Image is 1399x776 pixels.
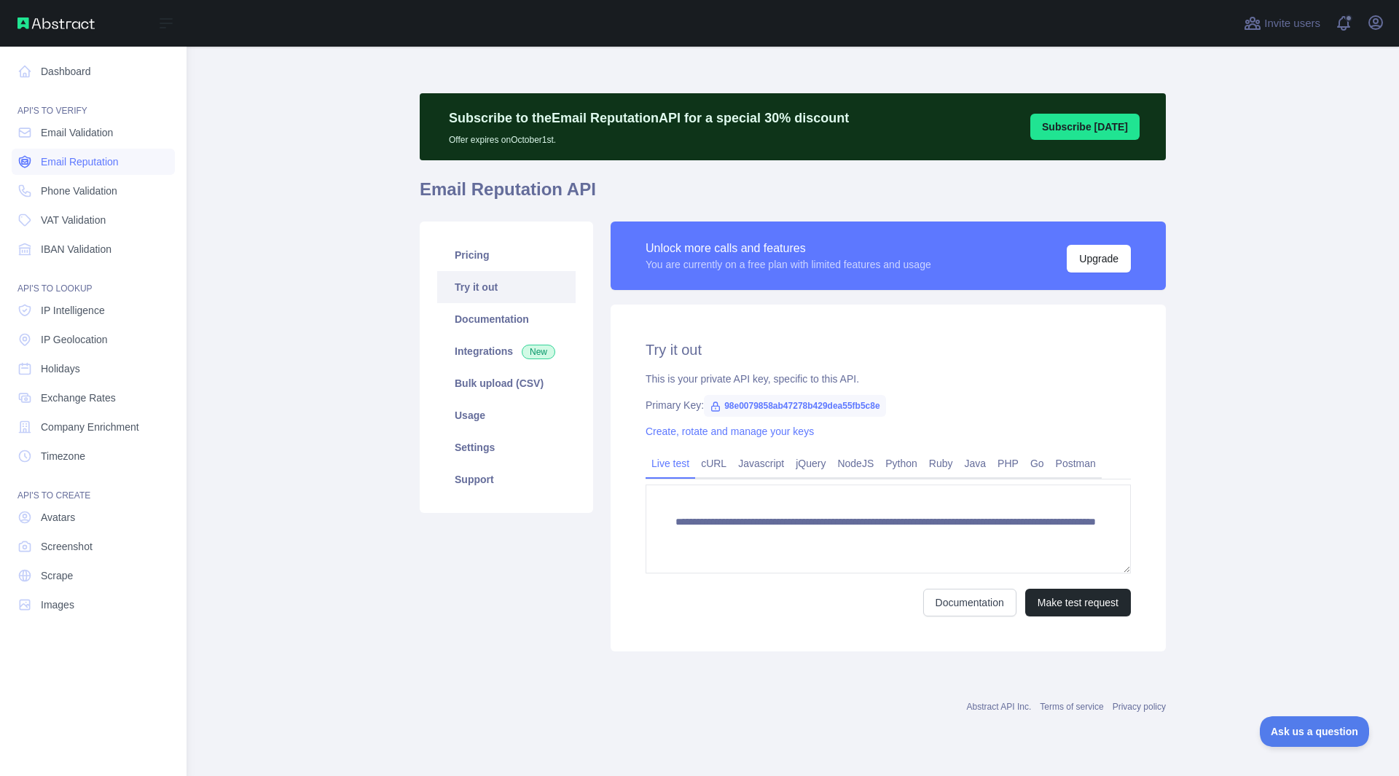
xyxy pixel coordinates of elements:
a: Live test [646,452,695,475]
a: Terms of service [1040,702,1103,712]
a: Holidays [12,356,175,382]
span: IP Intelligence [41,303,105,318]
a: Pricing [437,239,576,271]
iframe: Toggle Customer Support [1260,716,1370,747]
a: jQuery [790,452,831,475]
div: This is your private API key, specific to this API. [646,372,1131,386]
a: Exchange Rates [12,385,175,411]
span: VAT Validation [41,213,106,227]
a: Create, rotate and manage your keys [646,426,814,437]
a: Email Reputation [12,149,175,175]
span: Holidays [41,361,80,376]
div: API'S TO VERIFY [12,87,175,117]
a: Documentation [437,303,576,335]
span: IP Geolocation [41,332,108,347]
button: Upgrade [1067,245,1131,273]
a: Bulk upload (CSV) [437,367,576,399]
div: API'S TO CREATE [12,472,175,501]
span: Images [41,597,74,612]
a: Javascript [732,452,790,475]
span: Scrape [41,568,73,583]
h2: Try it out [646,340,1131,360]
a: NodeJS [831,452,879,475]
span: Screenshot [41,539,93,554]
a: Timezone [12,443,175,469]
a: Ruby [923,452,959,475]
div: You are currently on a free plan with limited features and usage [646,257,931,272]
a: Java [959,452,992,475]
a: Documentation [923,589,1016,616]
h1: Email Reputation API [420,178,1166,213]
a: Privacy policy [1113,702,1166,712]
a: Scrape [12,563,175,589]
span: Exchange Rates [41,391,116,405]
a: IP Intelligence [12,297,175,324]
a: Screenshot [12,533,175,560]
span: New [522,345,555,359]
a: Company Enrichment [12,414,175,440]
img: Abstract API [17,17,95,29]
a: Abstract API Inc. [967,702,1032,712]
span: Email Validation [41,125,113,140]
div: API'S TO LOOKUP [12,265,175,294]
a: Python [879,452,923,475]
span: Timezone [41,449,85,463]
p: Subscribe to the Email Reputation API for a special 30 % discount [449,108,849,128]
span: Email Reputation [41,154,119,169]
a: PHP [992,452,1024,475]
a: Email Validation [12,119,175,146]
a: IBAN Validation [12,236,175,262]
button: Subscribe [DATE] [1030,114,1140,140]
button: Invite users [1241,12,1323,35]
span: Company Enrichment [41,420,139,434]
a: Go [1024,452,1050,475]
a: IP Geolocation [12,326,175,353]
a: Phone Validation [12,178,175,204]
span: Invite users [1264,15,1320,32]
a: cURL [695,452,732,475]
a: Integrations New [437,335,576,367]
span: Phone Validation [41,184,117,198]
p: Offer expires on October 1st. [449,128,849,146]
a: Settings [437,431,576,463]
a: Postman [1050,452,1102,475]
span: IBAN Validation [41,242,111,256]
a: Images [12,592,175,618]
span: Avatars [41,510,75,525]
div: Unlock more calls and features [646,240,931,257]
span: 98e0079858ab47278b429dea55fb5c8e [704,395,886,417]
a: Support [437,463,576,495]
a: Usage [437,399,576,431]
a: VAT Validation [12,207,175,233]
a: Avatars [12,504,175,530]
div: Primary Key: [646,398,1131,412]
button: Make test request [1025,589,1131,616]
a: Dashboard [12,58,175,85]
a: Try it out [437,271,576,303]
